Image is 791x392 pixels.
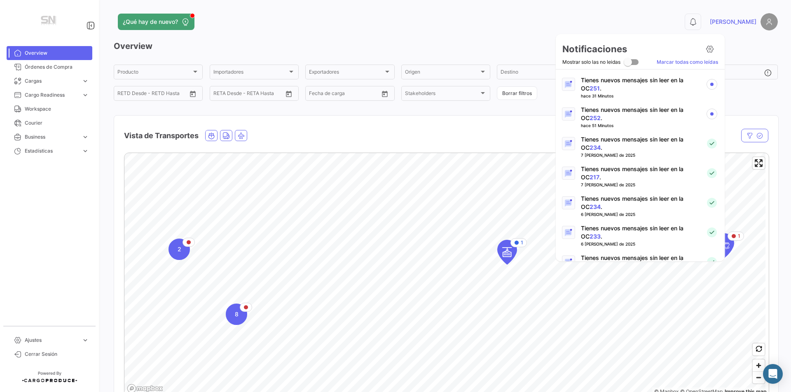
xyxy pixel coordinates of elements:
img: unread-icon.svg [707,109,717,119]
img: success-check.svg [707,198,717,208]
a: 233 [590,233,601,240]
img: success-check.svg [707,257,717,267]
p: Tienes nuevos mensajes sin leer en la OC . [581,135,699,152]
img: success-check.svg [707,139,717,148]
p: Tienes nuevos mensajes sin leer en la OC . [581,106,699,122]
div: 6 [PERSON_NAME] de 2025 [581,241,635,247]
img: success-check.svg [707,168,717,178]
img: unread-icon.svg [707,79,717,90]
div: 6 [PERSON_NAME] de 2025 [581,211,635,218]
a: 217 [590,174,599,181]
p: Tienes nuevos mensajes sin leer en la OC . [581,254,699,270]
div: hace 51 Minutos [581,122,613,129]
img: Notification icon [565,110,572,118]
span: Mostrar solo las no leidas [562,57,620,67]
p: Tienes nuevos mensajes sin leer en la OC . [581,76,699,93]
img: Notification icon [565,258,572,266]
a: 252 [590,114,601,121]
div: hace 31 Minutos [581,93,613,99]
p: Tienes nuevos mensajes sin leer en la OC . [581,165,699,181]
a: Marcar todas como leídas [657,58,718,66]
img: success-check.svg [707,227,717,237]
div: Abrir Intercom Messenger [763,364,783,384]
h2: Notificaciones [562,43,627,55]
a: 234 [590,203,601,210]
p: Tienes nuevos mensajes sin leer en la OC . [581,224,699,241]
div: 7 [PERSON_NAME] de 2025 [581,181,635,188]
div: 7 [PERSON_NAME] de 2025 [581,152,635,158]
img: Notification icon [565,169,572,177]
p: Tienes nuevos mensajes sin leer en la OC . [581,195,699,211]
img: Notification icon [565,199,572,207]
img: Notification icon [565,81,572,88]
a: 251 [590,85,600,92]
a: 234 [590,144,601,151]
img: Notification icon [565,229,572,237]
img: Notification icon [565,140,572,148]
